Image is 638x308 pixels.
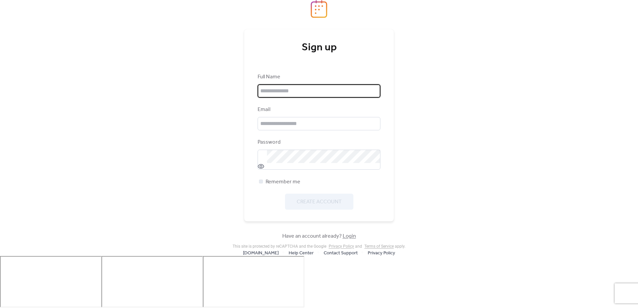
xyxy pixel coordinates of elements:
[258,138,379,146] div: Password
[324,249,358,257] span: Contact Support
[324,249,358,257] a: Contact Support
[368,249,395,257] span: Privacy Policy
[258,73,379,81] div: Full Name
[233,244,405,249] div: This site is protected by reCAPTCHA and the Google and apply .
[289,249,314,257] a: Help Center
[368,249,395,257] a: Privacy Policy
[329,244,354,249] a: Privacy Policy
[343,231,356,241] a: Login
[258,106,379,114] div: Email
[282,232,356,240] span: Have an account already?
[266,178,300,186] span: Remember me
[289,249,314,257] span: Help Center
[258,41,380,54] div: Sign up
[243,249,279,257] a: [DOMAIN_NAME]
[364,244,394,249] a: Terms of Service
[243,249,279,257] span: [DOMAIN_NAME]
